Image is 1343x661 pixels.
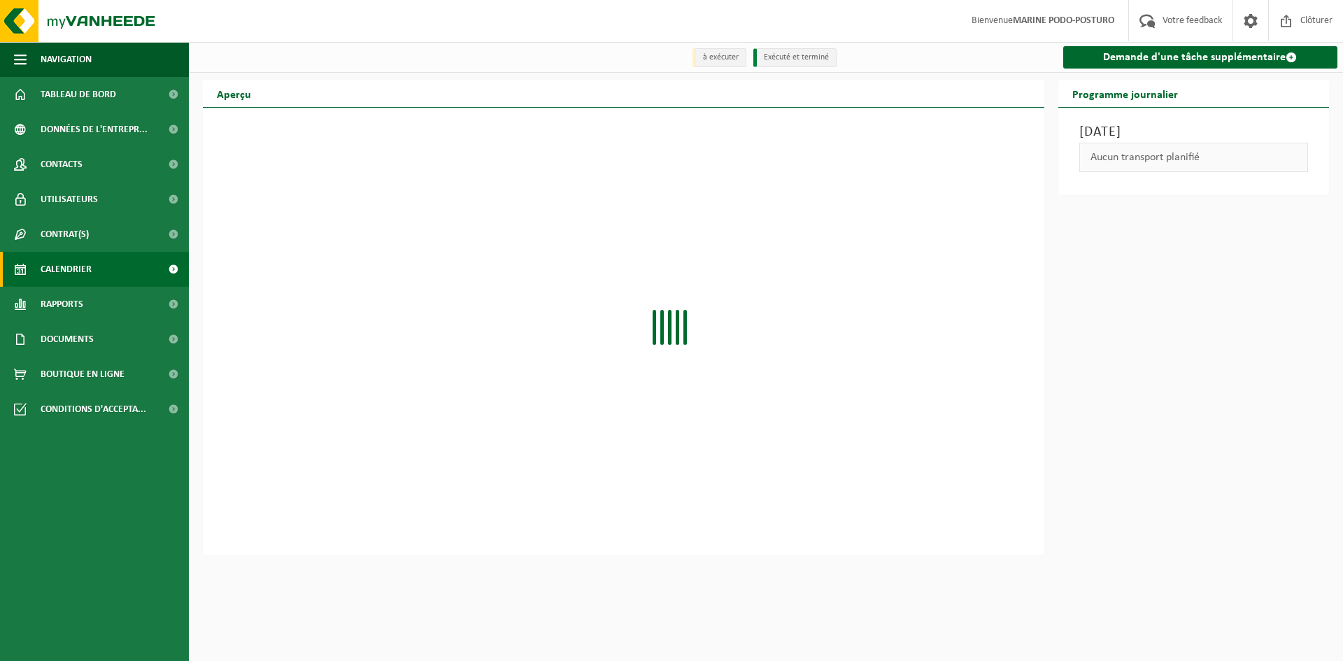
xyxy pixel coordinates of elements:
strong: MARINE PODO-POSTURO [1013,15,1114,26]
span: Boutique en ligne [41,357,125,392]
h2: Programme journalier [1058,80,1192,107]
span: Navigation [41,42,92,77]
span: Contacts [41,147,83,182]
span: Données de l'entrepr... [41,112,148,147]
span: Contrat(s) [41,217,89,252]
h2: Aperçu [203,80,265,107]
span: Rapports [41,287,83,322]
span: Tableau de bord [41,77,116,112]
span: Calendrier [41,252,92,287]
span: Conditions d'accepta... [41,392,146,427]
span: Utilisateurs [41,182,98,217]
a: Demande d'une tâche supplémentaire [1063,46,1338,69]
div: Aucun transport planifié [1079,143,1309,172]
span: Documents [41,322,94,357]
li: Exécuté et terminé [753,48,837,67]
li: à exécuter [692,48,746,67]
h3: [DATE] [1079,122,1309,143]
